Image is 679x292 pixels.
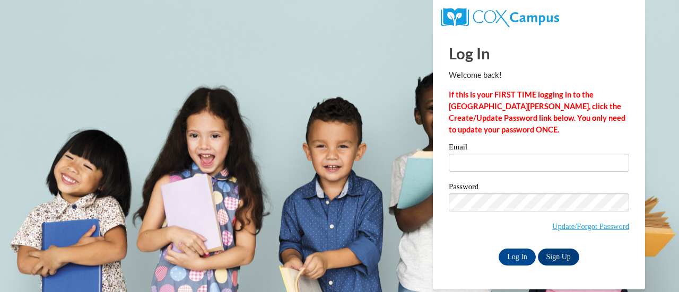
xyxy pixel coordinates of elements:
a: COX Campus [441,12,559,21]
a: Update/Forgot Password [552,222,629,231]
strong: If this is your FIRST TIME logging in to the [GEOGRAPHIC_DATA][PERSON_NAME], click the Create/Upd... [449,90,625,134]
a: Sign Up [538,249,579,266]
img: COX Campus [441,8,559,27]
p: Welcome back! [449,69,629,81]
label: Password [449,183,629,193]
input: Log In [499,249,536,266]
h1: Log In [449,42,629,64]
label: Email [449,143,629,154]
